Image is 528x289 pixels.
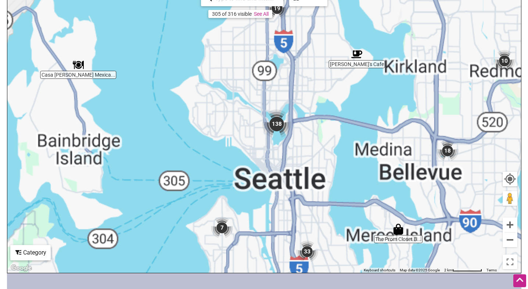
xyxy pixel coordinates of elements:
[502,254,518,270] button: Toggle fullscreen view
[211,217,233,239] div: 7
[10,245,51,260] div: Filter by category
[437,140,459,162] div: 18
[503,233,517,247] button: Zoom out
[503,191,517,206] button: Drag Pegman onto the map to open Street View
[513,274,526,287] div: Scroll Back to Top
[351,49,362,60] div: Willy's Cafe
[442,268,484,273] button: Map Scale: 2 km per 77 pixels
[254,11,269,17] a: See All
[493,50,516,72] div: 10
[262,109,291,139] div: 138
[212,11,252,17] div: 305 of 316 visible
[444,268,452,272] span: 2 km
[73,59,84,70] div: Casa Rojas Mexican Restaurant & Cantina
[393,224,404,235] div: The Prom Closet Boutique Consignment
[364,268,395,273] button: Keyboard shortcuts
[296,241,318,263] div: 33
[9,263,33,273] a: Open this area in Google Maps (opens a new window)
[486,268,497,272] a: Terms
[9,263,33,273] img: Google
[400,268,440,272] span: Map data ©2025 Google
[11,246,50,260] div: Category
[503,217,517,232] button: Zoom in
[503,172,517,186] button: Your Location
